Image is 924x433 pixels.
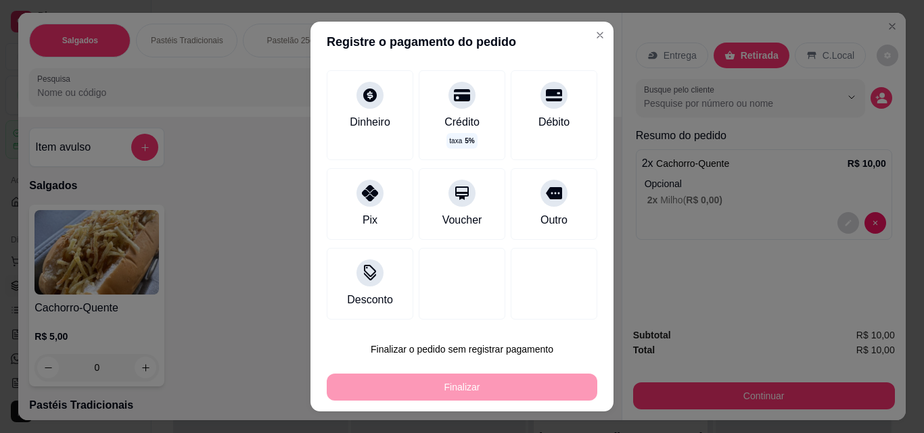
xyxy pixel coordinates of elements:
button: Close [589,24,611,46]
header: Registre o pagamento do pedido [310,22,614,62]
div: Dinheiro [350,114,390,130]
p: taxa [449,136,474,146]
div: Desconto [347,292,393,308]
div: Débito [538,114,570,130]
button: Finalizar o pedido sem registrar pagamento [327,336,597,363]
span: 5 % [465,136,474,146]
div: Outro [540,212,568,228]
div: Voucher [442,212,482,228]
div: Pix [363,212,377,228]
div: Crédito [444,114,480,130]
